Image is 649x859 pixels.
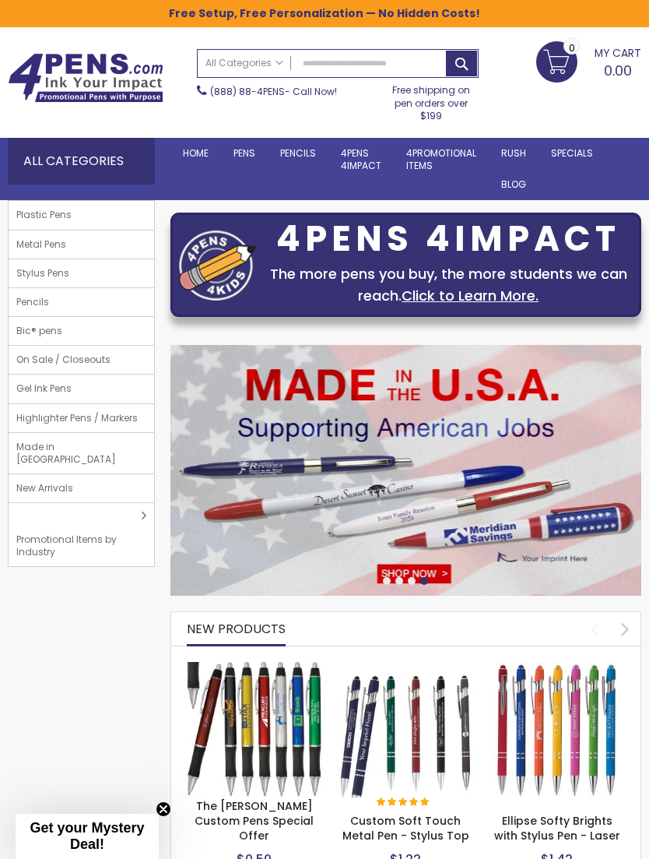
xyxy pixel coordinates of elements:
span: 0.00 [604,61,632,80]
img: /custom-pens/usa-made-pens.html [170,345,642,596]
a: Promotional Items by Industry [9,503,154,566]
a: Ellipse Softy Brights with Stylus Pen - Laser [494,813,620,843]
a: Pencils [9,288,154,316]
a: Bic® pens [9,317,154,345]
a: Specials [538,138,605,169]
div: next [612,615,639,642]
span: Promotional Items by Industry [9,526,142,566]
span: Bic® pens [9,317,70,345]
span: Highlighter Pens / Markers [9,404,146,432]
a: Blog [489,169,538,200]
span: Stylus Pens [9,259,77,287]
a: Stylus Pens [9,259,154,287]
div: Free shipping on pen orders over $199 [383,78,479,122]
span: Pencils [280,146,316,160]
iframe: Google Customer Reviews [521,817,649,859]
span: Home [183,146,209,160]
span: 4PROMOTIONAL ITEMS [406,146,476,172]
span: Pens [233,146,255,160]
a: The [PERSON_NAME] Custom Pens Special Offer [195,798,314,843]
div: Get your Mystery Deal!Close teaser [16,814,159,859]
a: On Sale / Closeouts [9,346,154,374]
span: New Products [187,620,286,638]
a: All Categories [198,50,291,76]
img: four_pen_logo.png [179,230,257,301]
div: All Categories [8,138,155,185]
div: The more pens you buy, the more students we can reach. [265,263,633,307]
div: 4PENS 4IMPACT [265,223,633,255]
a: 0.00 0 [536,41,641,80]
a: 4Pens4impact [328,138,394,181]
span: All Categories [205,57,283,69]
div: prev [581,615,609,642]
a: Home [170,138,221,169]
a: (888) 88-4PENS [210,85,285,98]
a: Gel Ink Pens [9,375,154,403]
span: Pencils [9,288,57,316]
span: Blog [501,178,526,191]
img: Ellipse Softy Brights with Stylus Pen - Laser [489,662,626,798]
span: Plastic Pens [9,201,79,229]
a: 4PROMOTIONALITEMS [394,138,489,181]
a: Made in [GEOGRAPHIC_DATA] [9,433,154,474]
a: The Barton Custom Pens Special Offer [187,661,323,674]
a: Custom Soft Touch Metal Pen - Stylus Top [338,661,474,674]
a: Rush [489,138,538,169]
a: Custom Soft Touch Metal Pen - Stylus Top [342,813,469,843]
span: 4Pens 4impact [341,146,381,172]
span: Get your Mystery Deal! [30,820,144,852]
a: Pens [221,138,268,169]
img: The Barton Custom Pens Special Offer [187,662,323,798]
img: 4Pens Custom Pens and Promotional Products [8,53,163,103]
span: 0 [569,40,575,55]
span: - Call Now! [210,85,337,98]
span: New Arrivals [9,474,81,502]
img: Custom Soft Touch Metal Pen - Stylus Top [338,662,474,798]
button: Close teaser [156,801,171,817]
span: On Sale / Closeouts [9,346,118,374]
span: Rush [501,146,526,160]
a: Plastic Pens [9,201,154,229]
a: Pencils [268,138,328,169]
a: Click to Learn More. [402,286,538,305]
a: Highlighter Pens / Markers [9,404,154,432]
a: New Arrivals [9,474,154,502]
span: Metal Pens [9,231,74,259]
div: 100% [377,797,431,808]
span: Gel Ink Pens [9,375,79,403]
a: Ellipse Softy Brights with Stylus Pen - Laser [489,661,626,674]
span: Specials [551,146,593,160]
a: Metal Pens [9,231,154,259]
